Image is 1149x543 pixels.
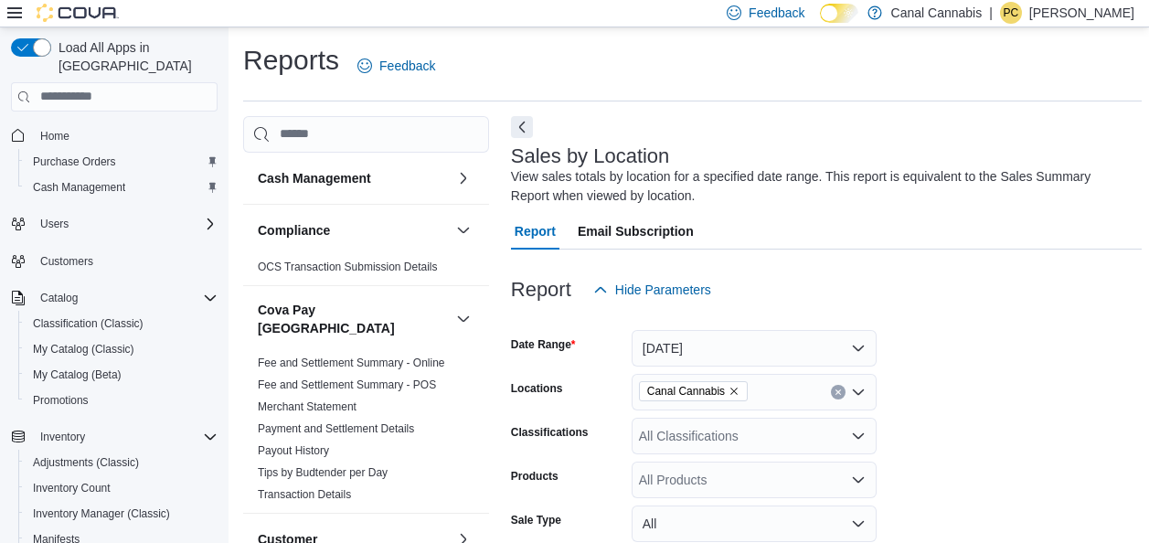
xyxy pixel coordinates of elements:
[647,382,725,400] span: Canal Cannabis
[615,281,711,299] span: Hide Parameters
[33,180,125,195] span: Cash Management
[511,279,571,301] h3: Report
[989,2,993,24] p: |
[18,501,225,527] button: Inventory Manager (Classic)
[33,342,134,357] span: My Catalog (Classic)
[33,426,92,448] button: Inventory
[4,211,225,237] button: Users
[33,393,89,408] span: Promotions
[4,122,225,149] button: Home
[33,506,170,521] span: Inventory Manager (Classic)
[26,338,142,360] a: My Catalog (Classic)
[258,260,438,274] span: OCS Transaction Submission Details
[258,400,356,413] a: Merchant Statement
[26,503,218,525] span: Inventory Manager (Classic)
[4,248,225,274] button: Customers
[639,381,748,401] span: Canal Cannabis
[452,219,474,241] button: Compliance
[26,389,96,411] a: Promotions
[258,378,436,392] span: Fee and Settlement Summary - POS
[33,367,122,382] span: My Catalog (Beta)
[33,316,144,331] span: Classification (Classic)
[18,362,225,388] button: My Catalog (Beta)
[33,124,218,147] span: Home
[511,145,670,167] h3: Sales by Location
[258,301,449,337] button: Cova Pay [GEOGRAPHIC_DATA]
[33,287,218,309] span: Catalog
[243,352,489,513] div: Cova Pay [GEOGRAPHIC_DATA]
[820,4,858,23] input: Dark Mode
[33,426,218,448] span: Inventory
[40,254,93,269] span: Customers
[33,287,85,309] button: Catalog
[851,385,866,399] button: Open list of options
[26,313,218,335] span: Classification (Classic)
[33,125,77,147] a: Home
[26,151,123,173] a: Purchase Orders
[632,506,877,542] button: All
[511,425,589,440] label: Classifications
[511,513,561,527] label: Sale Type
[26,477,218,499] span: Inventory Count
[851,429,866,443] button: Open list of options
[379,57,435,75] span: Feedback
[40,291,78,305] span: Catalog
[4,285,225,311] button: Catalog
[632,330,877,367] button: [DATE]
[258,443,329,458] span: Payout History
[26,338,218,360] span: My Catalog (Classic)
[40,217,69,231] span: Users
[26,452,218,474] span: Adjustments (Classic)
[515,213,556,250] span: Report
[33,213,76,235] button: Users
[33,455,139,470] span: Adjustments (Classic)
[33,250,101,272] a: Customers
[26,477,118,499] a: Inventory Count
[18,450,225,475] button: Adjustments (Classic)
[40,129,69,144] span: Home
[33,213,218,235] span: Users
[258,378,436,391] a: Fee and Settlement Summary - POS
[511,167,1133,206] div: View sales totals by location for a specified date range. This report is equivalent to the Sales ...
[891,2,983,24] p: Canal Cannabis
[26,364,129,386] a: My Catalog (Beta)
[26,503,177,525] a: Inventory Manager (Classic)
[511,469,559,484] label: Products
[243,42,339,79] h1: Reports
[749,4,804,22] span: Feedback
[258,169,449,187] button: Cash Management
[33,250,218,272] span: Customers
[51,38,218,75] span: Load All Apps in [GEOGRAPHIC_DATA]
[18,388,225,413] button: Promotions
[258,422,414,435] a: Payment and Settlement Details
[33,481,111,495] span: Inventory Count
[258,465,388,480] span: Tips by Budtender per Day
[511,116,533,138] button: Next
[26,176,218,198] span: Cash Management
[452,308,474,330] button: Cova Pay [GEOGRAPHIC_DATA]
[4,424,225,450] button: Inventory
[258,221,330,240] h3: Compliance
[511,337,576,352] label: Date Range
[18,175,225,200] button: Cash Management
[820,23,821,24] span: Dark Mode
[258,487,351,502] span: Transaction Details
[258,444,329,457] a: Payout History
[586,271,718,308] button: Hide Parameters
[452,167,474,189] button: Cash Management
[258,421,414,436] span: Payment and Settlement Details
[851,473,866,487] button: Open list of options
[40,430,85,444] span: Inventory
[258,261,438,273] a: OCS Transaction Submission Details
[350,48,442,84] a: Feedback
[258,399,356,414] span: Merchant Statement
[258,357,445,369] a: Fee and Settlement Summary - Online
[258,221,449,240] button: Compliance
[729,386,739,397] button: Remove Canal Cannabis from selection in this group
[258,466,388,479] a: Tips by Budtender per Day
[26,151,218,173] span: Purchase Orders
[37,4,119,22] img: Cova
[258,356,445,370] span: Fee and Settlement Summary - Online
[18,149,225,175] button: Purchase Orders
